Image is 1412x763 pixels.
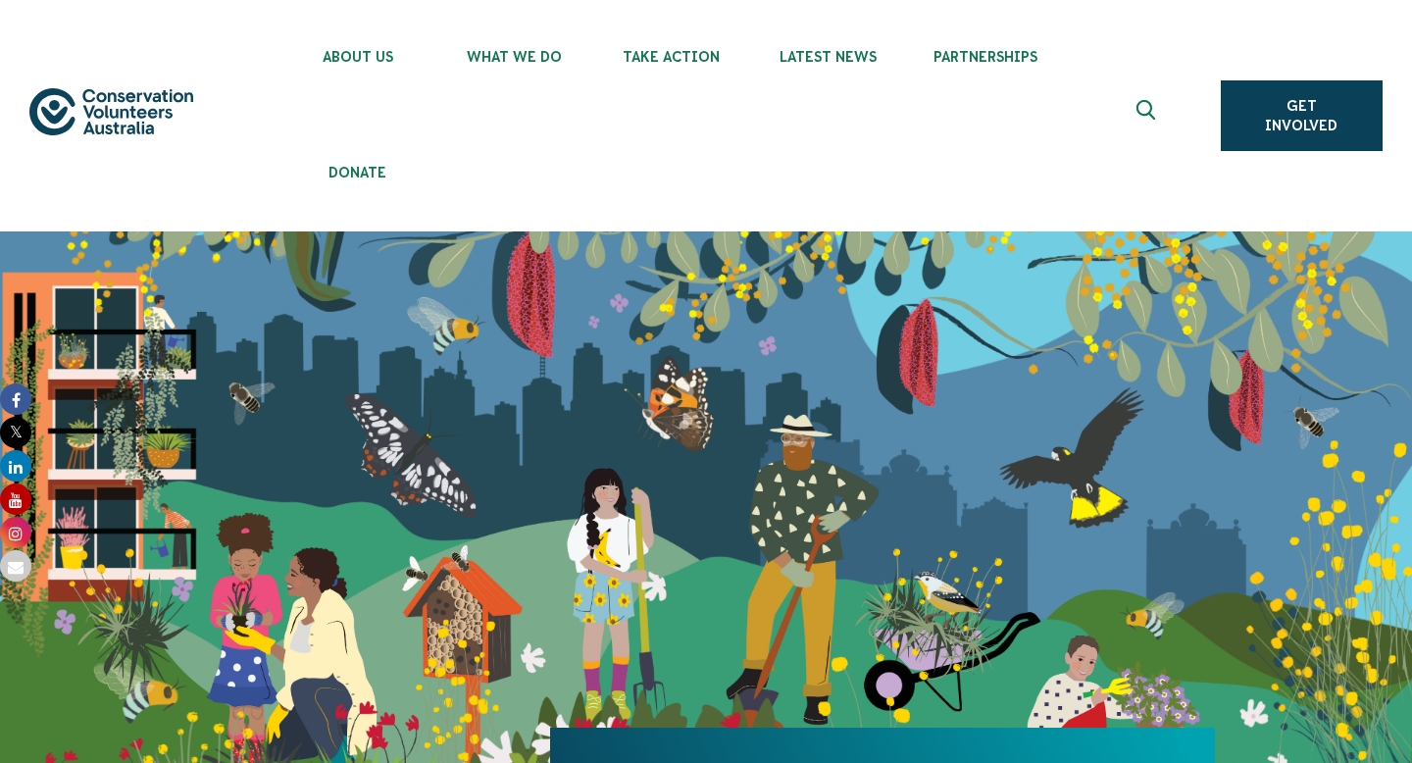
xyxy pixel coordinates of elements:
span: Donate [279,165,436,180]
span: Expand search box [1135,100,1160,131]
span: What We Do [436,49,593,65]
span: About Us [279,49,436,65]
button: Expand search box Close search box [1125,92,1172,139]
a: Get Involved [1221,80,1383,151]
span: Latest News [750,49,907,65]
span: Take Action [593,49,750,65]
span: Partnerships [907,49,1064,65]
img: logo.svg [29,88,193,136]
